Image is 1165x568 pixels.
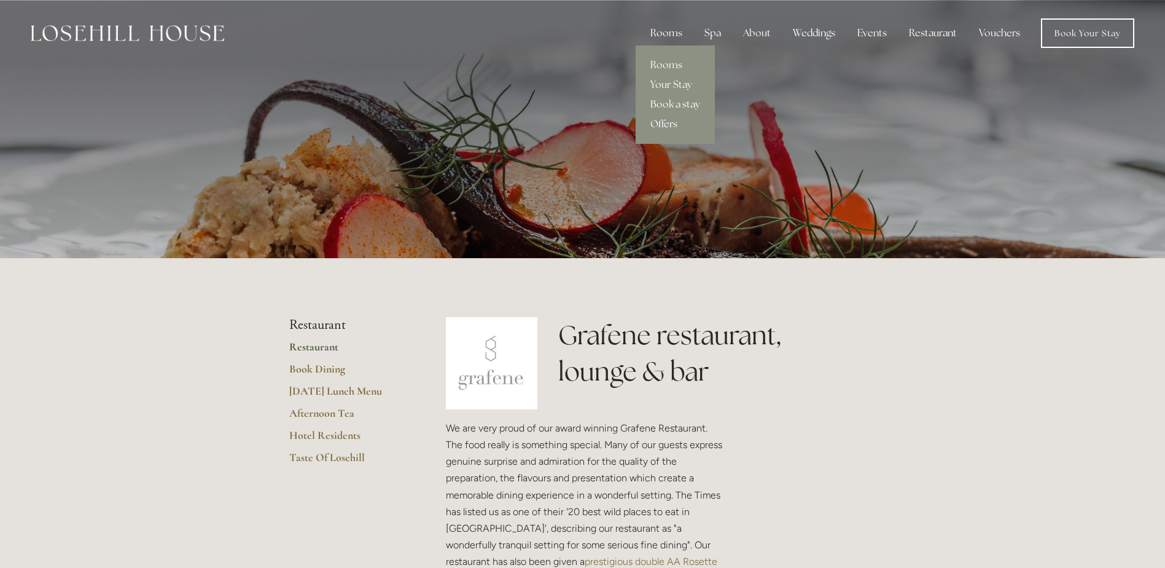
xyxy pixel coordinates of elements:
div: Weddings [783,21,845,45]
a: Hotel Residents [289,428,407,451]
a: Offers [636,114,715,134]
a: Book a stay [636,95,715,114]
a: [DATE] Lunch Menu [289,384,407,406]
a: Restaurant [289,340,407,362]
div: Restaurant [899,21,967,45]
div: Events [847,21,897,45]
h1: Grafene restaurant, lounge & bar [558,317,876,390]
a: Taste Of Losehill [289,451,407,473]
a: Rooms [636,55,715,75]
img: Losehill House [31,25,224,41]
a: Your Stay [636,75,715,95]
img: grafene.jpg [446,317,538,409]
div: Rooms [641,21,692,45]
a: Vouchers [969,21,1030,45]
a: Afternoon Tea [289,406,407,428]
div: About [733,21,781,45]
li: Restaurant [289,317,407,333]
a: Book Your Stay [1041,18,1134,48]
a: Book Dining [289,362,407,384]
div: Spa [695,21,731,45]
